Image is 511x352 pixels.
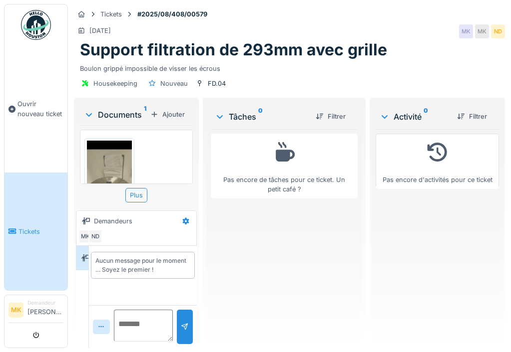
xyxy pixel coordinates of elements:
[424,111,428,123] sup: 0
[87,141,132,238] img: i6g0h0nr9yo610drkeu43l5icask
[8,303,23,318] li: MK
[258,111,263,123] sup: 0
[160,79,188,88] div: Nouveau
[4,45,67,173] a: Ouvrir nouveau ticket
[146,108,189,121] div: Ajouter
[100,9,122,19] div: Tickets
[27,299,63,307] div: Demandeur
[93,79,137,88] div: Housekeeping
[21,10,51,40] img: Badge_color-CXgf-gQk.svg
[88,229,102,243] div: ND
[380,111,449,123] div: Activité
[78,229,92,243] div: MK
[80,60,499,73] div: Boulon grippé impossible de visser les écrous
[475,24,489,38] div: MK
[17,99,63,118] span: Ouvrir nouveau ticket
[125,188,147,202] div: Plus
[89,26,111,35] div: [DATE]
[382,138,493,184] div: Pas encore d'activités pour ce ticket
[208,79,226,88] div: FD.04
[215,111,308,123] div: Tâches
[133,9,211,19] strong: #2025/08/408/00579
[217,138,351,194] div: Pas encore de tâches pour ce ticket. Un petit café ?
[312,110,350,123] div: Filtrer
[18,227,63,236] span: Tickets
[144,109,146,121] sup: 1
[94,216,132,226] div: Demandeurs
[491,24,505,38] div: ND
[4,173,67,290] a: Tickets
[27,299,63,321] li: [PERSON_NAME]
[80,40,387,59] h1: Support filtration de 293mm avec grille
[95,256,190,274] div: Aucun message pour le moment … Soyez le premier !
[459,24,473,38] div: MK
[453,110,491,123] div: Filtrer
[8,299,63,323] a: MK Demandeur[PERSON_NAME]
[84,109,146,121] div: Documents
